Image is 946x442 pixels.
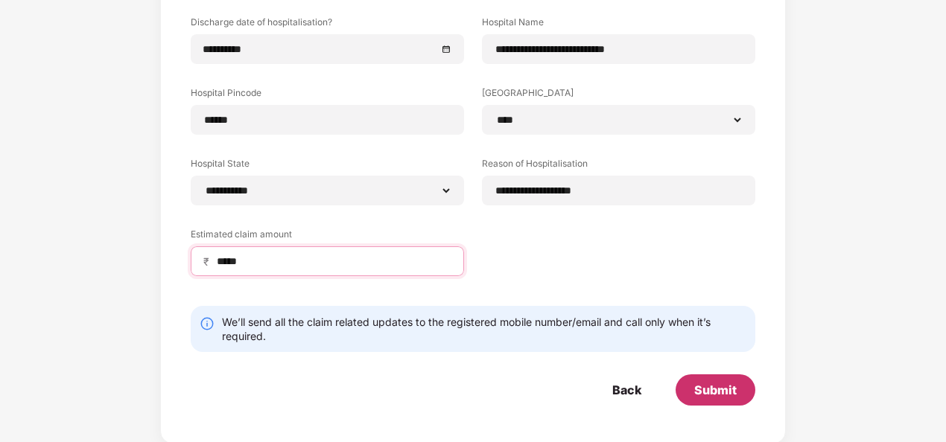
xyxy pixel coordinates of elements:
div: Back [612,382,641,398]
div: Submit [694,382,737,398]
label: [GEOGRAPHIC_DATA] [482,86,755,105]
label: Hospital Pincode [191,86,464,105]
label: Hospital State [191,157,464,176]
img: svg+xml;base64,PHN2ZyBpZD0iSW5mby0yMHgyMCIgeG1sbnM9Imh0dHA6Ly93d3cudzMub3JnLzIwMDAvc3ZnIiB3aWR0aD... [200,316,215,331]
label: Estimated claim amount [191,228,464,246]
label: Discharge date of hospitalisation? [191,16,464,34]
div: We’ll send all the claim related updates to the registered mobile number/email and call only when... [222,315,746,343]
label: Hospital Name [482,16,755,34]
span: ₹ [203,254,215,269]
label: Reason of Hospitalisation [482,157,755,176]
